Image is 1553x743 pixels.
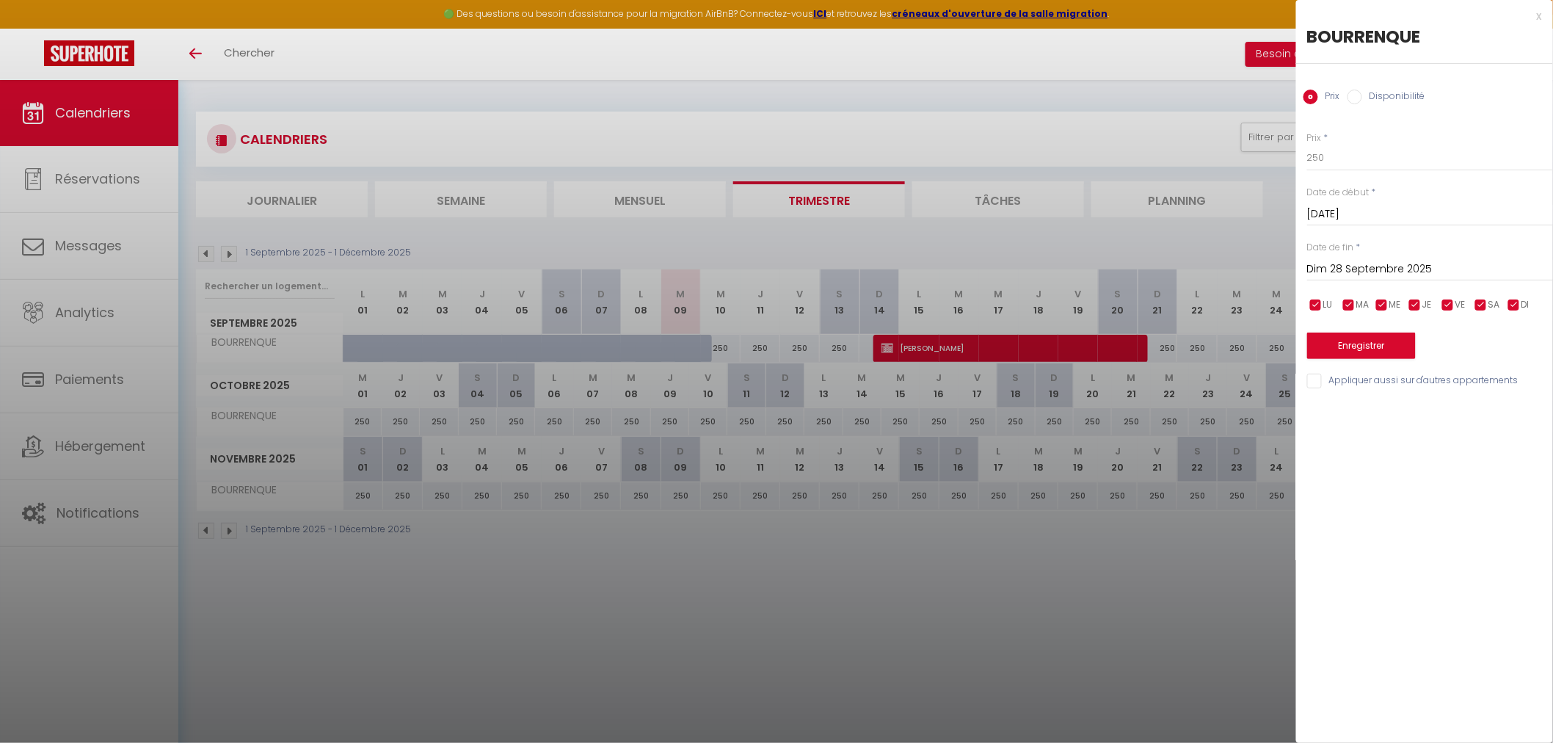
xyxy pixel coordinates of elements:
[1323,298,1333,312] span: LU
[1389,298,1401,312] span: ME
[12,6,56,50] button: Ouvrir le widget de chat LiveChat
[1307,131,1322,145] label: Prix
[1455,298,1466,312] span: VE
[1296,7,1542,25] div: x
[1307,186,1370,200] label: Date de début
[1307,25,1542,48] div: BOURRENQUE
[1318,90,1340,106] label: Prix
[1307,241,1354,255] label: Date de fin
[1422,298,1432,312] span: JE
[1356,298,1370,312] span: MA
[1307,333,1416,359] button: Enregistrer
[1521,298,1530,312] span: DI
[1362,90,1425,106] label: Disponibilité
[1488,298,1500,312] span: SA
